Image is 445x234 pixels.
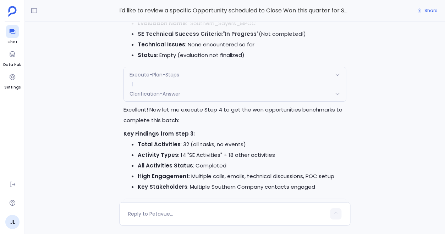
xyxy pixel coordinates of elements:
span: I'd like to review a specific Opportunity scheduled to Close Won this quarter for Southern Compan... [119,6,350,15]
strong: Key Findings from Step 3: [123,130,195,137]
span: Share [424,8,437,13]
li: : 14 "SE Activities" + 18 other activities [138,150,346,160]
a: Settings [4,70,21,90]
li: : Multiple calls, emails, technical discussions, POC setup [138,171,346,182]
span: Settings [4,85,21,90]
strong: High Engagement [138,172,189,180]
strong: All Activities Status [138,162,193,169]
li: : Empty (evaluation not finalized) [138,50,346,61]
span: Chat [6,39,19,45]
strong: Status [138,51,157,59]
img: petavue logo [8,6,17,17]
li: : 32 (all tasks, no events) [138,139,346,150]
strong: Total Activities [138,141,181,148]
strong: Key Stakeholders [138,183,187,190]
li: : None encountered so far [138,39,346,50]
span: Data Hub [3,62,21,68]
span: Execute-Plan-Steps [130,71,179,78]
button: Share [413,6,441,16]
p: Excellent! Now let me execute Step 4 to get the won opportunities benchmarks to complete this batch: [123,104,346,126]
li: : Multiple Southern Company contacts engaged [138,182,346,192]
span: Clarification-Answer [130,90,180,97]
strong: Technical Issues [138,41,185,48]
strong: Activity Types [138,151,178,159]
a: Chat [6,25,19,45]
a: JL [5,215,20,229]
a: Data Hub [3,48,21,68]
li: : Completed [138,160,346,171]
